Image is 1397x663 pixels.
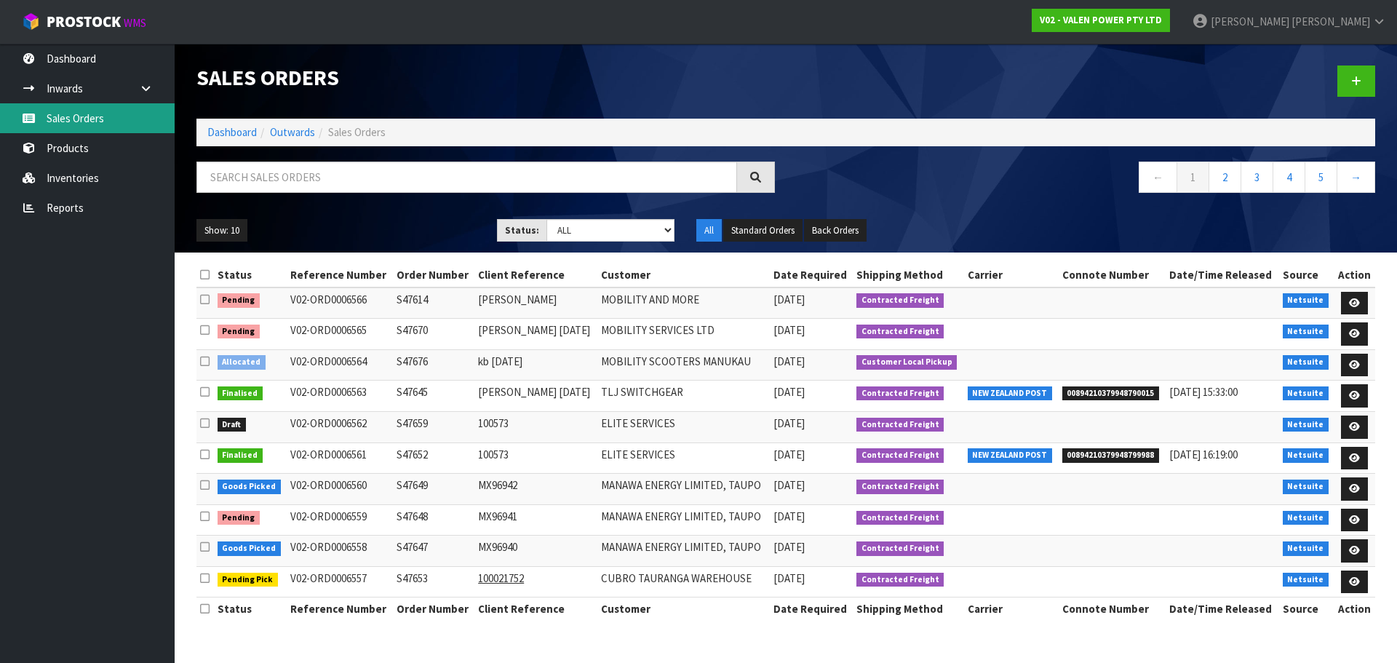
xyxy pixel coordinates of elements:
[218,541,282,556] span: Goods Picked
[214,263,287,287] th: Status
[1291,15,1370,28] span: [PERSON_NAME]
[287,598,393,621] th: Reference Number
[597,504,770,536] td: MANAWA ENERGY LIMITED, TAUPO
[393,287,474,319] td: S47614
[287,442,393,474] td: V02-ORD0006561
[1139,162,1177,193] a: ←
[853,598,964,621] th: Shipping Method
[968,386,1053,401] span: NEW ZEALAND POST
[597,412,770,443] td: ELITE SERVICES
[474,536,597,567] td: MX96940
[393,412,474,443] td: S47659
[393,566,474,598] td: S47653
[124,16,146,30] small: WMS
[597,263,770,287] th: Customer
[597,474,770,505] td: MANAWA ENERGY LIMITED, TAUPO
[218,355,266,370] span: Allocated
[597,287,770,319] td: MOBILITY AND MORE
[856,511,944,525] span: Contracted Freight
[474,287,597,319] td: [PERSON_NAME]
[773,354,805,368] span: [DATE]
[218,386,263,401] span: Finalised
[1283,293,1329,308] span: Netsuite
[1059,598,1166,621] th: Connote Number
[856,480,944,494] span: Contracted Freight
[1279,263,1334,287] th: Source
[1169,385,1238,399] span: [DATE] 15:33:00
[287,566,393,598] td: V02-ORD0006557
[1166,598,1278,621] th: Date/Time Released
[856,448,944,463] span: Contracted Freight
[1283,386,1329,401] span: Netsuite
[856,541,944,556] span: Contracted Freight
[1334,598,1375,621] th: Action
[218,573,279,587] span: Pending Pick
[47,12,121,31] span: ProStock
[393,474,474,505] td: S47649
[597,319,770,350] td: MOBILITY SERVICES LTD
[1283,480,1329,494] span: Netsuite
[287,381,393,412] td: V02-ORD0006563
[773,448,805,461] span: [DATE]
[1059,263,1166,287] th: Connote Number
[287,536,393,567] td: V02-ORD0006558
[474,349,597,381] td: kb [DATE]
[287,287,393,319] td: V02-ORD0006566
[474,598,597,621] th: Client Reference
[856,355,958,370] span: Customer Local Pickup
[964,263,1059,287] th: Carrier
[270,125,315,139] a: Outwards
[856,418,944,432] span: Contracted Freight
[597,349,770,381] td: MOBILITY SCOOTERS MANUKAU
[478,571,524,585] tcxspan: Call 100021752 via 3CX
[1040,14,1162,26] strong: V02 - VALEN POWER PTY LTD
[393,598,474,621] th: Order Number
[1279,598,1334,621] th: Source
[393,504,474,536] td: S47648
[1177,162,1209,193] a: 1
[218,511,260,525] span: Pending
[773,478,805,492] span: [DATE]
[196,65,775,90] h1: Sales Orders
[287,319,393,350] td: V02-ORD0006565
[856,293,944,308] span: Contracted Freight
[393,381,474,412] td: S47645
[1283,573,1329,587] span: Netsuite
[196,162,737,193] input: Search sales orders
[1273,162,1305,193] a: 4
[597,566,770,598] td: CUBRO TAURANGA WAREHOUSE
[474,442,597,474] td: 100573
[1337,162,1375,193] a: →
[1283,511,1329,525] span: Netsuite
[393,442,474,474] td: S47652
[287,263,393,287] th: Reference Number
[773,509,805,523] span: [DATE]
[773,416,805,430] span: [DATE]
[968,448,1053,463] span: NEW ZEALAND POST
[196,219,247,242] button: Show: 10
[218,418,247,432] span: Draft
[773,385,805,399] span: [DATE]
[797,162,1375,197] nav: Page navigation
[597,442,770,474] td: ELITE SERVICES
[723,219,803,242] button: Standard Orders
[1209,162,1241,193] a: 2
[1062,448,1160,463] span: 00894210379948799988
[474,504,597,536] td: MX96941
[1166,263,1278,287] th: Date/Time Released
[474,412,597,443] td: 100573
[474,319,597,350] td: [PERSON_NAME] [DATE]
[1283,541,1329,556] span: Netsuite
[505,224,539,237] strong: Status:
[287,504,393,536] td: V02-ORD0006559
[328,125,386,139] span: Sales Orders
[1283,325,1329,339] span: Netsuite
[218,480,282,494] span: Goods Picked
[597,536,770,567] td: MANAWA ENERGY LIMITED, TAUPO
[22,12,40,31] img: cube-alt.png
[474,381,597,412] td: [PERSON_NAME] [DATE]
[597,598,770,621] th: Customer
[773,323,805,337] span: [DATE]
[393,349,474,381] td: S47676
[393,536,474,567] td: S47647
